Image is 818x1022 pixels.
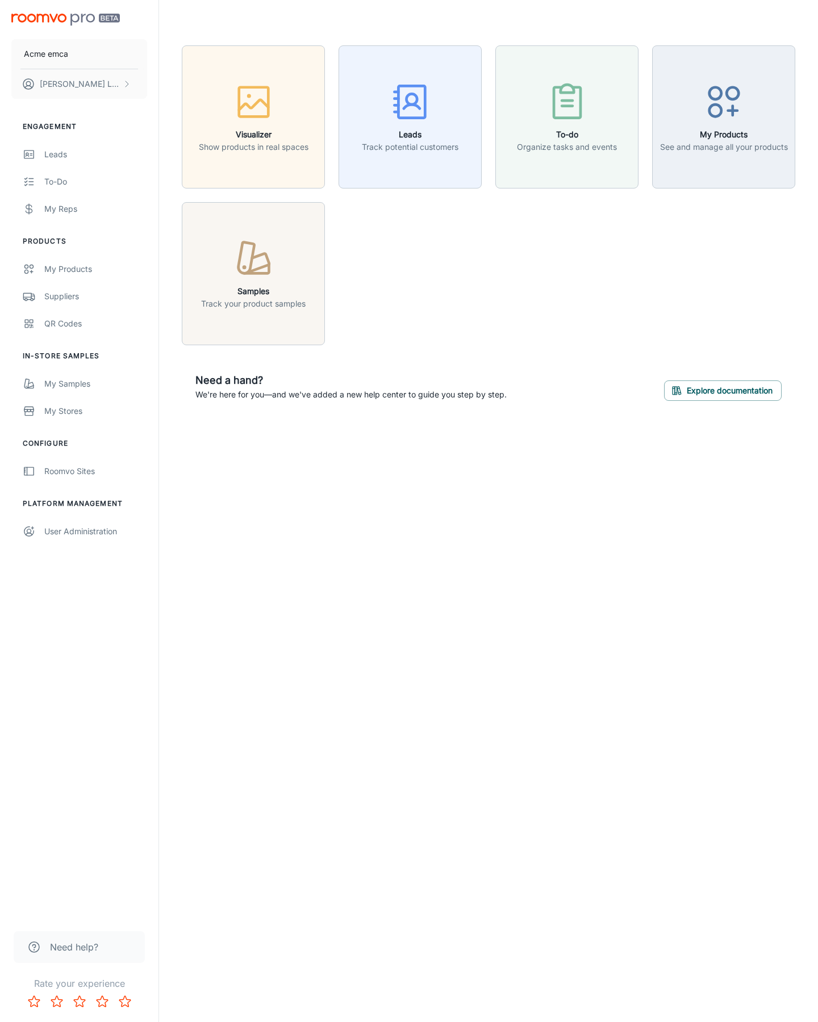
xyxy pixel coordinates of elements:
[11,39,147,69] button: Acme emca
[201,285,306,298] h6: Samples
[339,110,482,122] a: LeadsTrack potential customers
[339,45,482,189] button: LeadsTrack potential customers
[195,388,507,401] p: We're here for you—and we've added a new help center to guide you step by step.
[517,141,617,153] p: Organize tasks and events
[11,69,147,99] button: [PERSON_NAME] Leaptools
[652,110,795,122] a: My ProductsSee and manage all your products
[44,203,147,215] div: My Reps
[195,372,507,388] h6: Need a hand?
[664,384,782,395] a: Explore documentation
[44,317,147,330] div: QR Codes
[362,128,458,141] h6: Leads
[24,48,68,60] p: Acme emca
[664,380,782,401] button: Explore documentation
[660,141,788,153] p: See and manage all your products
[495,45,638,189] button: To-doOrganize tasks and events
[495,110,638,122] a: To-doOrganize tasks and events
[40,78,120,90] p: [PERSON_NAME] Leaptools
[44,405,147,417] div: My Stores
[44,290,147,303] div: Suppliers
[652,45,795,189] button: My ProductsSee and manage all your products
[44,148,147,161] div: Leads
[362,141,458,153] p: Track potential customers
[182,202,325,345] button: SamplesTrack your product samples
[199,128,308,141] h6: Visualizer
[44,263,147,275] div: My Products
[11,14,120,26] img: Roomvo PRO Beta
[517,128,617,141] h6: To-do
[660,128,788,141] h6: My Products
[44,378,147,390] div: My Samples
[182,45,325,189] button: VisualizerShow products in real spaces
[44,175,147,188] div: To-do
[199,141,308,153] p: Show products in real spaces
[182,267,325,278] a: SamplesTrack your product samples
[201,298,306,310] p: Track your product samples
